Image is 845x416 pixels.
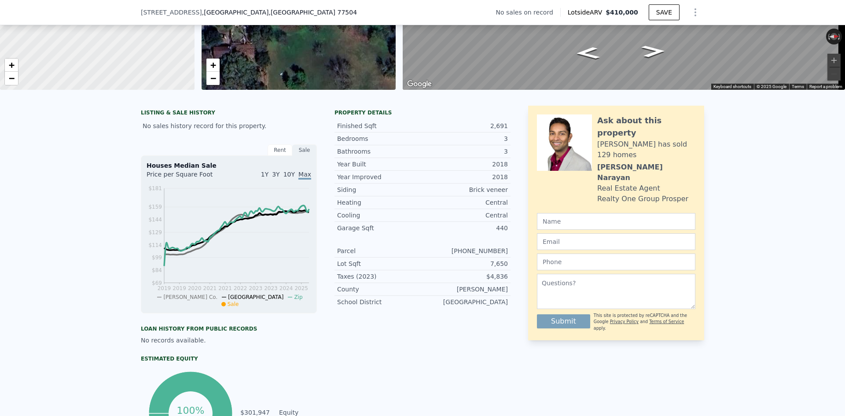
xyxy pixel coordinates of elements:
span: 10Y [283,171,295,178]
div: Garage Sqft [337,224,422,232]
span: Lotside ARV [568,8,606,17]
button: Zoom in [827,54,841,67]
a: Zoom out [5,72,18,85]
span: + [210,59,216,70]
button: Reset the view [826,33,842,40]
tspan: 100% [176,405,204,416]
div: 3 [422,147,508,156]
div: Bedrooms [337,134,422,143]
div: Houses Median Sale [147,161,311,170]
a: Terms (opens in new tab) [792,84,804,89]
div: Cooling [337,211,422,220]
span: + [9,59,15,70]
tspan: 2019 [173,285,186,291]
span: © 2025 Google [757,84,786,89]
div: Loan history from public records [141,325,317,332]
div: LISTING & SALE HISTORY [141,109,317,118]
path: Go South, Hidden Cove Dr [566,44,610,62]
div: [PERSON_NAME] Narayan [597,162,695,183]
div: Taxes (2023) [337,272,422,281]
div: 3 [422,134,508,143]
div: [GEOGRAPHIC_DATA] [422,298,508,306]
div: Brick veneer [422,185,508,194]
span: Sale [228,301,239,307]
tspan: 2022 [234,285,247,291]
span: 1Y [261,171,268,178]
path: Go North, Hidden Cove Dr [632,42,676,60]
div: Year Built [337,160,422,169]
a: Privacy Policy [610,319,639,324]
div: Heating [337,198,422,207]
span: Zip [294,294,302,300]
div: [PERSON_NAME] has sold 129 homes [597,139,695,160]
div: Bathrooms [337,147,422,156]
div: $4,836 [422,272,508,281]
tspan: $181 [148,185,162,191]
div: Estimated Equity [141,355,317,362]
a: Open this area in Google Maps (opens a new window) [405,78,434,90]
button: Rotate clockwise [838,29,842,44]
div: Parcel [337,247,422,255]
span: − [210,73,216,84]
div: Finished Sqft [337,121,422,130]
div: Central [422,211,508,220]
button: Keyboard shortcuts [713,84,751,90]
a: Report a problem [809,84,842,89]
input: Phone [537,254,695,270]
div: Year Improved [337,173,422,181]
div: Price per Square Foot [147,170,229,184]
div: 2018 [422,173,508,181]
div: Ask about this property [597,114,695,139]
a: Zoom out [206,72,220,85]
tspan: 2024 [279,285,293,291]
div: 7,650 [422,259,508,268]
span: , [GEOGRAPHIC_DATA] [202,8,357,17]
div: County [337,285,422,294]
span: [PERSON_NAME] Co. [163,294,217,300]
a: Terms of Service [649,319,684,324]
tspan: 2023 [264,285,278,291]
div: Sale [292,144,317,156]
div: Central [422,198,508,207]
img: Google [405,78,434,90]
div: 2,691 [422,121,508,130]
div: Rent [268,144,292,156]
span: [GEOGRAPHIC_DATA] [228,294,283,300]
div: Lot Sqft [337,259,422,268]
button: Rotate counterclockwise [826,29,831,44]
button: Zoom out [827,67,841,81]
div: No sales history record for this property. [141,118,317,134]
a: Zoom in [5,59,18,72]
button: Submit [537,314,590,328]
div: 2018 [422,160,508,169]
input: Email [537,233,695,250]
tspan: $84 [152,267,162,273]
div: 440 [422,224,508,232]
span: Max [298,171,311,180]
tspan: $144 [148,217,162,223]
span: $410,000 [606,9,638,16]
tspan: $99 [152,254,162,261]
tspan: 2019 [158,285,171,291]
div: [PERSON_NAME] [422,285,508,294]
button: SAVE [649,4,680,20]
span: , [GEOGRAPHIC_DATA] 77504 [268,9,357,16]
div: This site is protected by reCAPTCHA and the Google and apply. [594,313,695,331]
tspan: 2023 [249,285,263,291]
input: Name [537,213,695,230]
div: Property details [334,109,511,116]
div: Real Estate Agent [597,183,660,194]
div: No sales on record [496,8,560,17]
tspan: 2025 [294,285,308,291]
tspan: $69 [152,280,162,286]
a: Zoom in [206,59,220,72]
div: [PHONE_NUMBER] [422,247,508,255]
tspan: $114 [148,242,162,248]
div: No records available. [141,336,317,345]
tspan: 2021 [203,285,217,291]
div: Siding [337,185,422,194]
tspan: 2021 [218,285,232,291]
tspan: $129 [148,229,162,236]
span: − [9,73,15,84]
button: Show Options [687,4,704,21]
